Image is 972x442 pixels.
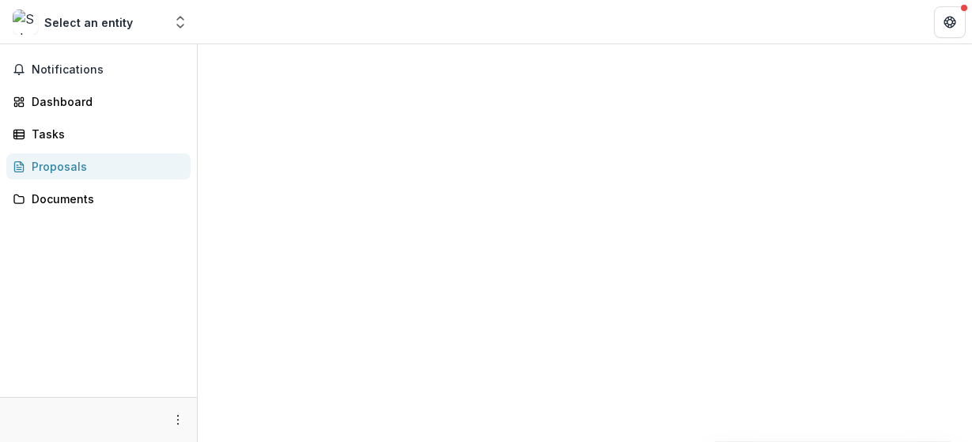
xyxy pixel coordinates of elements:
[6,57,191,82] button: Notifications
[169,6,191,38] button: Open entity switcher
[6,186,191,212] a: Documents
[934,6,966,38] button: Get Help
[32,191,178,207] div: Documents
[32,126,178,142] div: Tasks
[44,14,133,31] div: Select an entity
[6,153,191,179] a: Proposals
[32,63,184,77] span: Notifications
[6,89,191,115] a: Dashboard
[32,93,178,110] div: Dashboard
[13,9,38,35] img: Select an entity
[168,410,187,429] button: More
[6,121,191,147] a: Tasks
[32,158,178,175] div: Proposals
